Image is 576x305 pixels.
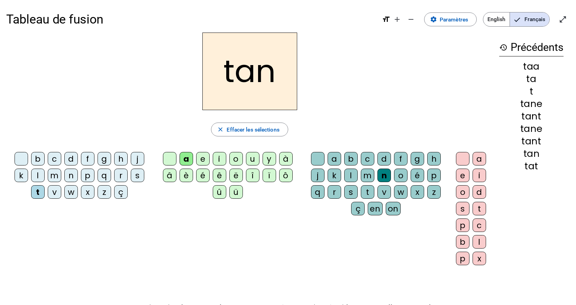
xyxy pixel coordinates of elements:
div: j [131,152,144,165]
div: c [48,152,61,165]
span: Effacer les sélections [227,125,279,134]
div: s [344,185,358,199]
span: English [483,12,510,26]
div: n [377,169,391,182]
div: r [328,185,341,199]
div: on [386,202,401,215]
span: Français [510,12,549,26]
div: q [311,185,324,199]
h3: Précédents [499,39,564,56]
mat-icon: close [217,126,224,133]
div: w [394,185,408,199]
button: Effacer les sélections [211,123,288,136]
div: z [427,185,441,199]
div: a [473,152,486,165]
div: h [114,152,128,165]
span: Paramètres [440,15,468,24]
div: r [114,169,128,182]
div: l [344,169,358,182]
div: t [473,202,486,215]
div: tant [499,111,564,121]
div: ç [351,202,365,215]
div: p [456,252,469,265]
button: Diminuer la taille de la police [404,12,418,26]
div: l [473,235,486,249]
div: o [229,152,243,165]
div: à [279,152,293,165]
h1: Tableau de fusion [6,7,376,32]
div: tane [499,99,564,108]
div: s [456,202,469,215]
div: b [344,152,358,165]
div: tat [499,161,564,171]
div: m [361,169,374,182]
div: t [31,185,45,199]
mat-button-toggle-group: Language selection [483,12,550,27]
div: b [456,235,469,249]
div: ta [499,74,564,83]
div: h [427,152,441,165]
div: g [98,152,111,165]
div: x [411,185,424,199]
mat-icon: format_size [382,15,390,24]
button: Paramètres [424,12,477,26]
div: i [213,152,226,165]
div: f [81,152,94,165]
button: Entrer en plein écran [556,12,570,26]
div: ô [279,169,293,182]
div: e [196,152,210,165]
div: k [15,169,28,182]
div: d [64,152,78,165]
div: k [328,169,341,182]
div: é [411,169,424,182]
div: ê [213,169,226,182]
div: â [163,169,176,182]
div: c [473,218,486,232]
div: ü [229,185,243,199]
mat-icon: add [393,15,401,24]
mat-icon: open_in_full [559,15,567,24]
div: tan [499,149,564,158]
div: z [98,185,111,199]
div: ï [263,169,276,182]
div: û [213,185,226,199]
mat-icon: history [499,43,508,52]
div: v [377,185,391,199]
div: a [180,152,193,165]
div: p [427,169,441,182]
div: ç [114,185,128,199]
div: é [196,169,210,182]
div: p [456,218,469,232]
div: s [131,169,144,182]
div: ë [229,169,243,182]
div: i [473,169,486,182]
div: taa [499,62,564,71]
div: î [246,169,259,182]
div: o [394,169,408,182]
div: t [361,185,374,199]
div: è [180,169,193,182]
div: tant [499,136,564,146]
div: p [81,169,94,182]
div: l [31,169,45,182]
h2: tan [202,33,297,110]
button: Augmenter la taille de la police [390,12,404,26]
mat-icon: remove [407,15,415,24]
div: v [48,185,61,199]
div: y [263,152,276,165]
div: d [377,152,391,165]
div: g [411,152,424,165]
div: q [98,169,111,182]
div: w [64,185,78,199]
div: t [499,87,564,96]
div: x [473,252,486,265]
div: e [456,169,469,182]
div: a [328,152,341,165]
div: n [64,169,78,182]
div: en [368,202,382,215]
div: c [361,152,374,165]
div: d [473,185,486,199]
div: x [81,185,94,199]
div: j [311,169,324,182]
div: b [31,152,45,165]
